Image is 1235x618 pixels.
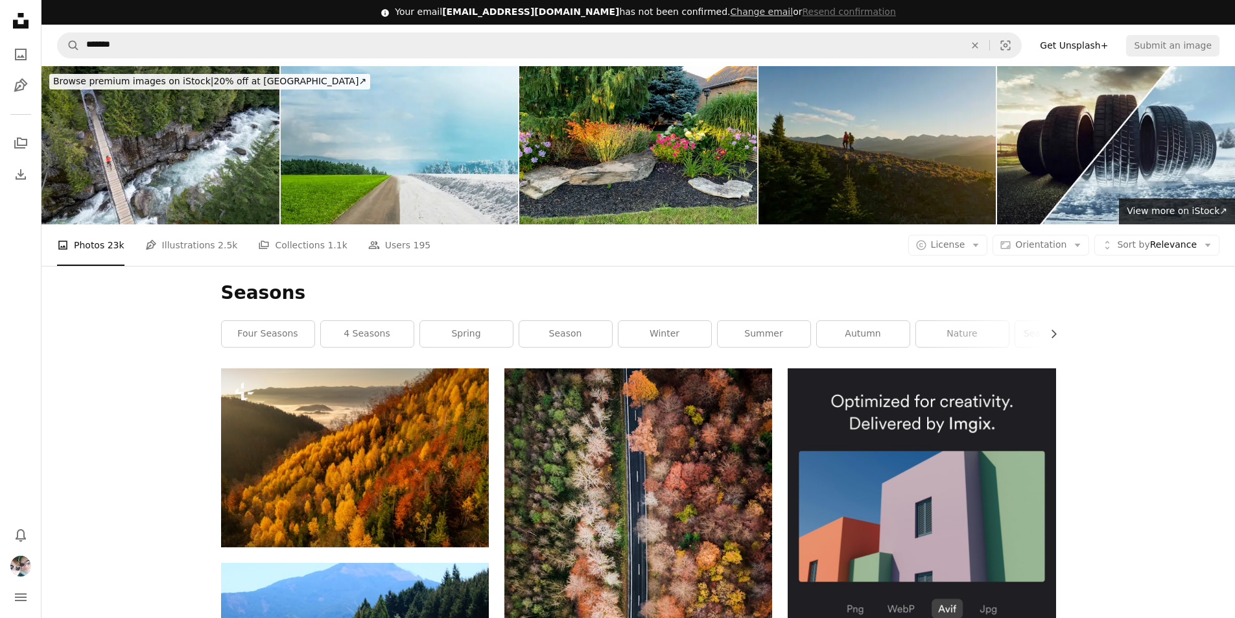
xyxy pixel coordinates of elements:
[8,522,34,548] button: Notifications
[997,66,1235,224] img: Car tires summer tires winter tires rain tires
[414,238,431,252] span: 195
[618,321,711,347] a: winter
[1042,321,1056,347] button: scroll list to the right
[1015,321,1108,347] a: seasons change
[58,33,80,58] button: Search Unsplash
[442,6,619,17] span: [EMAIL_ADDRESS][DOMAIN_NAME]
[817,321,910,347] a: autumn
[8,130,34,156] a: Collections
[759,66,996,224] img: Aerial view of mature couple hiking on mountain ridge
[961,33,989,58] button: Clear
[1015,239,1066,250] span: Orientation
[53,76,366,86] span: 20% off at [GEOGRAPHIC_DATA] ↗
[395,6,896,19] div: Your email has not been confirmed.
[1117,239,1197,252] span: Relevance
[145,224,238,266] a: Illustrations 2.5k
[258,224,347,266] a: Collections 1.1k
[993,235,1089,256] button: Orientation
[916,321,1009,347] a: nature
[718,321,810,347] a: summer
[730,6,793,17] a: Change email
[908,235,988,256] button: License
[218,238,237,252] span: 2.5k
[8,8,34,36] a: Home — Unsplash
[221,452,489,464] a: a hillside covered in lots of colorful trees
[1119,198,1235,224] a: View more on iStock↗
[1094,235,1219,256] button: Sort byRelevance
[53,76,213,86] span: Browse premium images on iStock |
[10,556,31,576] img: Avatar of user melanie calzavara
[8,42,34,67] a: Photos
[8,584,34,610] button: Menu
[8,161,34,187] a: Download History
[327,238,347,252] span: 1.1k
[931,239,965,250] span: License
[420,321,513,347] a: spring
[281,66,519,224] img: Change of season from summer to winter
[221,281,1056,305] h1: Seasons
[1127,206,1227,216] span: View more on iStock ↗
[368,224,430,266] a: Users 195
[221,368,489,547] img: a hillside covered in lots of colorful trees
[519,66,757,224] img: Courtyard at dusk
[8,553,34,579] button: Profile
[57,32,1022,58] form: Find visuals sitewide
[519,321,612,347] a: season
[730,6,895,17] span: or
[321,321,414,347] a: 4 seasons
[1032,35,1116,56] a: Get Unsplash+
[222,321,314,347] a: four seasons
[8,73,34,99] a: Illustrations
[504,561,772,573] a: green and pink trees and road
[1117,239,1149,250] span: Sort by
[41,66,279,224] img: Female mountain biker crosses suspension bridge over river
[41,66,378,97] a: Browse premium images on iStock|20% off at [GEOGRAPHIC_DATA]↗
[1126,35,1219,56] button: Submit an image
[802,6,895,19] button: Resend confirmation
[990,33,1021,58] button: Visual search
